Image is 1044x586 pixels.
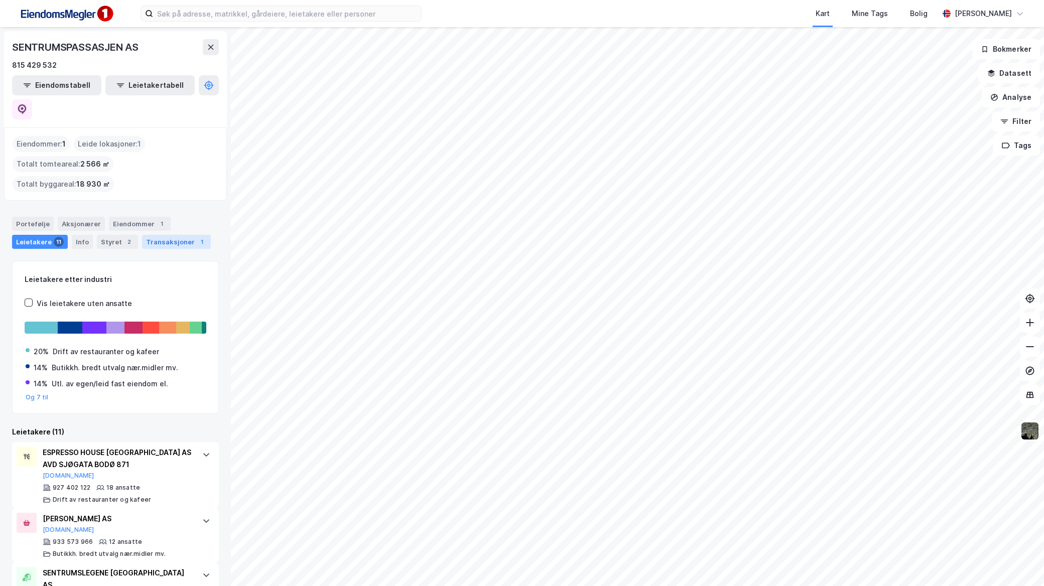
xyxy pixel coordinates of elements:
div: Aksjonærer [58,217,105,231]
div: 11 [54,237,64,247]
div: 927 402 122 [53,484,90,492]
div: 933 573 966 [53,538,93,546]
button: Filter [992,111,1040,131]
div: 2 [124,237,134,247]
div: Butikkh. bredt utvalg nær.midler mv. [52,362,178,374]
img: F4PB6Px+NJ5v8B7XTbfpPpyloAAAAASUVORK5CYII= [16,3,116,25]
button: [DOMAIN_NAME] [43,472,94,480]
div: Transaksjoner [142,235,211,249]
div: Styret [97,235,138,249]
div: Butikkh. bredt utvalg nær.midler mv. [53,550,166,558]
span: 1 [138,138,141,150]
input: Søk på adresse, matrikkel, gårdeiere, leietakere eller personer [153,6,421,21]
div: Drift av restauranter og kafeer [53,346,159,358]
div: Eiendommer : [13,136,70,152]
div: Totalt byggareal : [13,176,114,192]
img: 9k= [1020,421,1039,441]
button: Analyse [982,87,1040,107]
div: 1 [157,219,167,229]
div: 12 ansatte [109,538,142,546]
button: Datasett [979,63,1040,83]
div: Leietakere etter industri [25,273,206,285]
div: Leietakere (11) [12,426,219,438]
button: Bokmerker [972,39,1040,59]
span: 2 566 ㎡ [80,158,109,170]
div: Info [72,235,93,249]
div: Kart [816,8,830,20]
div: Drift av restauranter og kafeer [53,496,151,504]
button: Og 7 til [26,393,49,401]
div: ESPRESSO HOUSE [GEOGRAPHIC_DATA] AS AVD SJØGATA BODØ 871 [43,447,192,471]
div: 1 [197,237,207,247]
span: 18 930 ㎡ [76,178,110,190]
div: Vis leietakere uten ansatte [37,298,132,310]
div: [PERSON_NAME] [955,8,1012,20]
div: Totalt tomteareal : [13,156,113,172]
button: Leietakertabell [105,75,195,95]
div: SENTRUMSPASSASJEN AS [12,39,141,55]
iframe: Chat Widget [994,538,1044,586]
div: 14% [34,362,48,374]
div: Utl. av egen/leid fast eiendom el. [52,378,168,390]
button: Tags [993,135,1040,156]
div: 20% [34,346,49,358]
div: 18 ansatte [106,484,140,492]
div: Kontrollprogram for chat [994,538,1044,586]
div: Leietakere [12,235,68,249]
div: [PERSON_NAME] AS [43,513,192,525]
div: 14% [34,378,48,390]
div: Leide lokasjoner : [74,136,145,152]
span: 1 [62,138,66,150]
button: [DOMAIN_NAME] [43,526,94,534]
button: Eiendomstabell [12,75,101,95]
div: Portefølje [12,217,54,231]
div: 815 429 532 [12,59,57,71]
div: Mine Tags [852,8,888,20]
div: Bolig [910,8,928,20]
div: Eiendommer [109,217,171,231]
